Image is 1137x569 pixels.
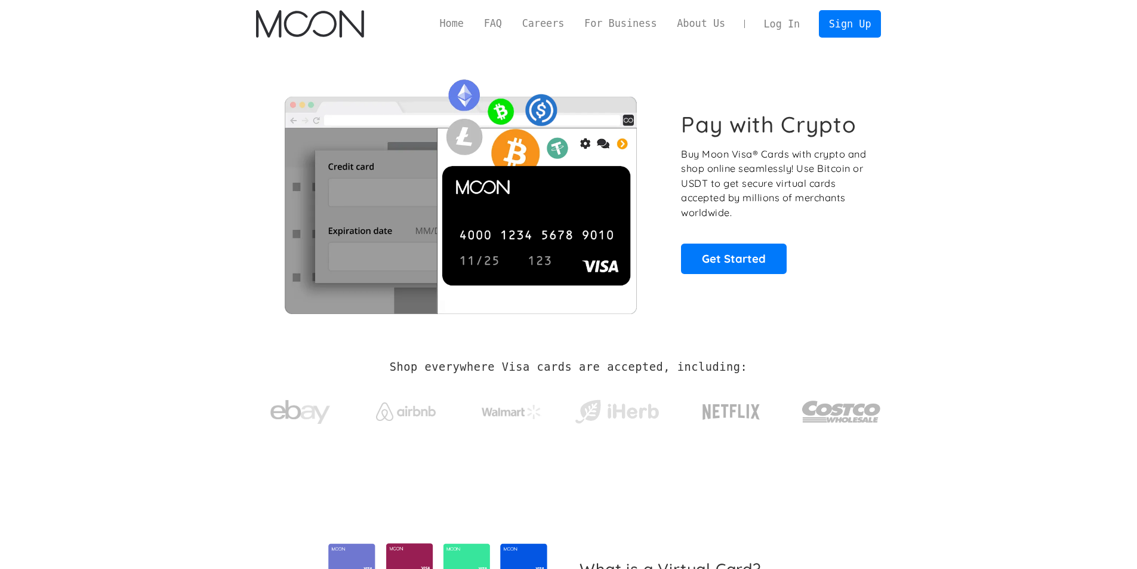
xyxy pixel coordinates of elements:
a: Costco [802,377,882,440]
a: Home [430,16,474,31]
a: Walmart [467,393,556,425]
img: Moon Cards let you spend your crypto anywhere Visa is accepted. [256,71,665,313]
a: Airbnb [361,390,450,427]
a: FAQ [474,16,512,31]
a: Careers [512,16,574,31]
h1: Pay with Crypto [681,111,856,138]
h2: Shop everywhere Visa cards are accepted, including: [390,361,747,374]
a: About Us [667,16,735,31]
img: iHerb [572,396,661,427]
a: For Business [574,16,667,31]
img: ebay [270,393,330,431]
a: Log In [754,11,810,37]
img: Airbnb [376,402,436,421]
img: Walmart [482,405,541,419]
a: home [256,10,364,38]
img: Netflix [701,397,761,427]
img: Costco [802,389,882,434]
a: iHerb [572,385,661,433]
a: ebay [256,382,345,437]
a: Netflix [678,385,785,433]
a: Sign Up [819,10,881,37]
a: Get Started [681,244,787,273]
p: Buy Moon Visa® Cards with crypto and shop online seamlessly! Use Bitcoin or USDT to get secure vi... [681,147,868,220]
img: Moon Logo [256,10,364,38]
